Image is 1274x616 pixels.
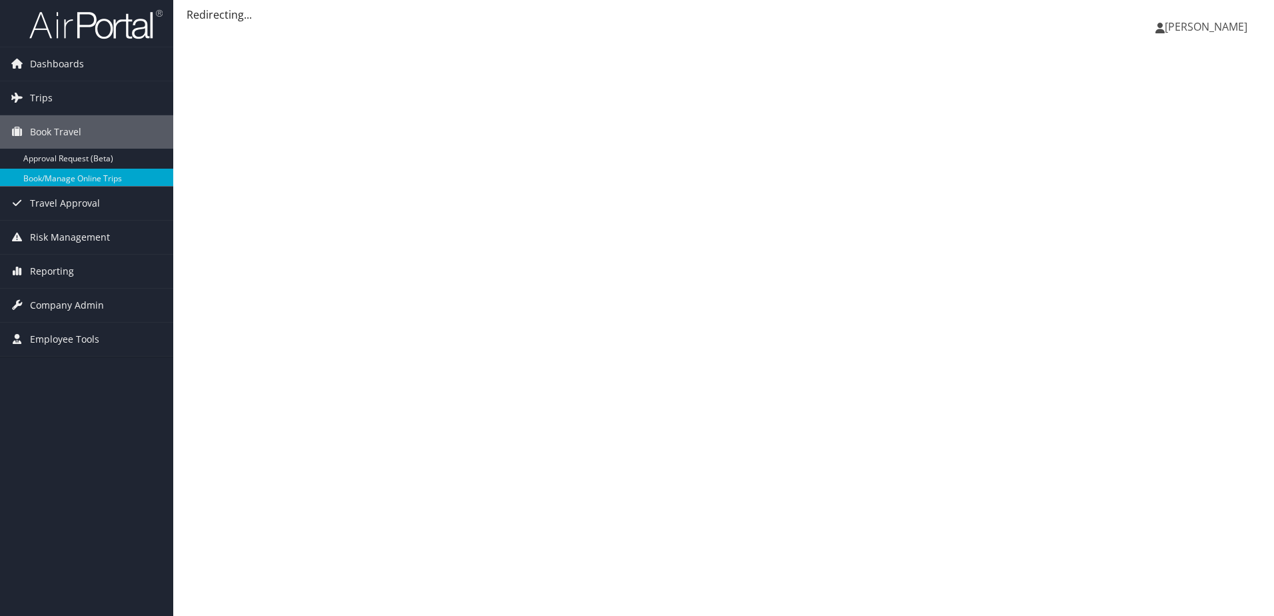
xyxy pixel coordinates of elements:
span: Company Admin [30,289,104,322]
span: Book Travel [30,115,81,149]
span: Dashboards [30,47,84,81]
span: Employee Tools [30,323,99,356]
span: Risk Management [30,221,110,254]
span: Travel Approval [30,187,100,220]
span: [PERSON_NAME] [1165,19,1247,34]
span: Reporting [30,255,74,288]
img: airportal-logo.png [29,9,163,40]
div: Redirecting... [187,7,1261,23]
span: Trips [30,81,53,115]
a: [PERSON_NAME] [1155,7,1261,47]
